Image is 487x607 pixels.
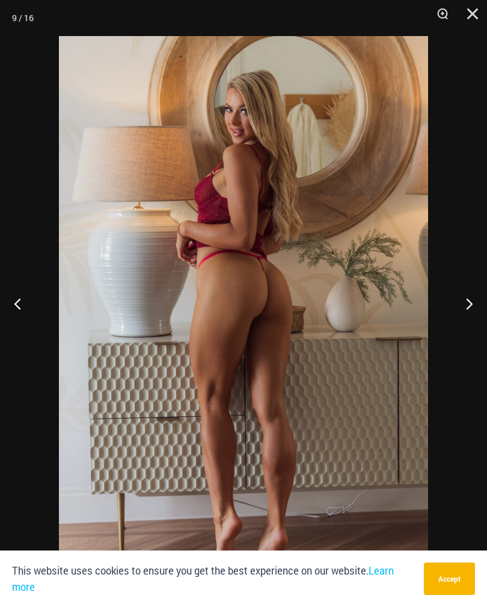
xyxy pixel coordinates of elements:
button: Next [442,273,487,334]
img: Guilty Pleasures Red 1260 Slip 689 Micro 02 [59,36,428,590]
a: Learn more [12,564,394,593]
button: Accept [424,563,475,595]
div: 9 / 16 [12,9,34,27]
p: This website uses cookies to ensure you get the best experience on our website. [12,563,415,595]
